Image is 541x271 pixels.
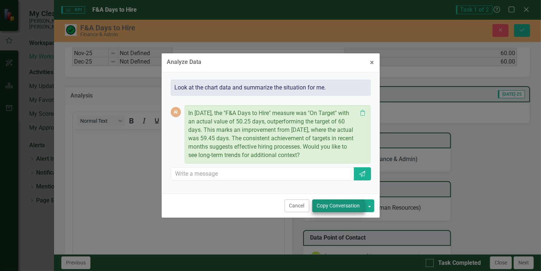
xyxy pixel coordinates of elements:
[171,167,355,181] input: Write a message
[171,107,181,117] div: AI
[167,59,202,65] div: Analyze Data
[370,58,374,67] span: ×
[285,199,309,212] button: Cancel
[171,80,371,96] div: Look at the chart data and summarize the situation for me.
[312,199,365,212] button: Copy Conversation
[189,109,358,159] p: In [DATE], the "F&A Days to Hire" measure was "On Target" with an actual value of 50.25 days, out...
